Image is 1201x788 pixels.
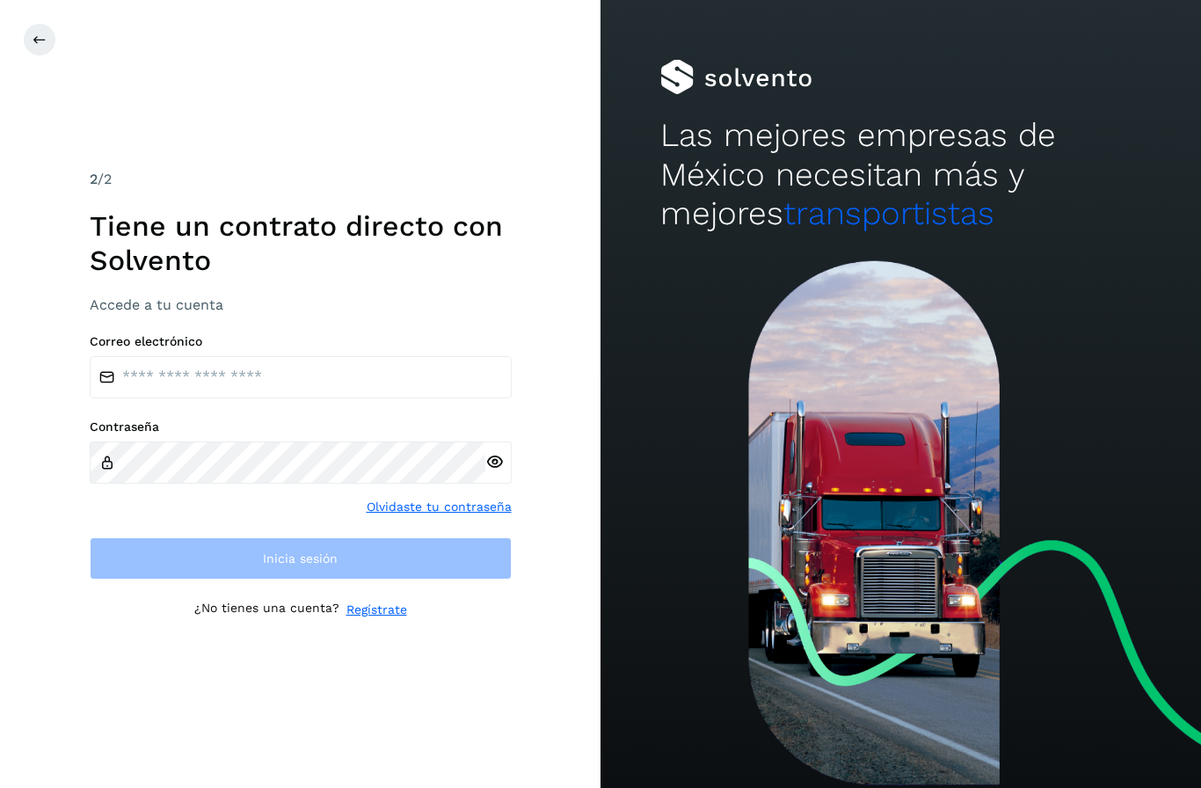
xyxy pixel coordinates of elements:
h2: Las mejores empresas de México necesitan más y mejores [660,116,1140,233]
div: /2 [90,169,512,190]
a: Regístrate [346,601,407,619]
h1: Tiene un contrato directo con Solvento [90,209,512,277]
span: 2 [90,171,98,187]
span: transportistas [783,194,994,232]
span: Inicia sesión [263,552,338,565]
button: Inicia sesión [90,537,512,580]
a: Olvidaste tu contraseña [367,498,512,516]
p: ¿No tienes una cuenta? [194,601,339,619]
label: Contraseña [90,420,512,434]
h3: Accede a tu cuenta [90,296,512,313]
label: Correo electrónico [90,334,512,349]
